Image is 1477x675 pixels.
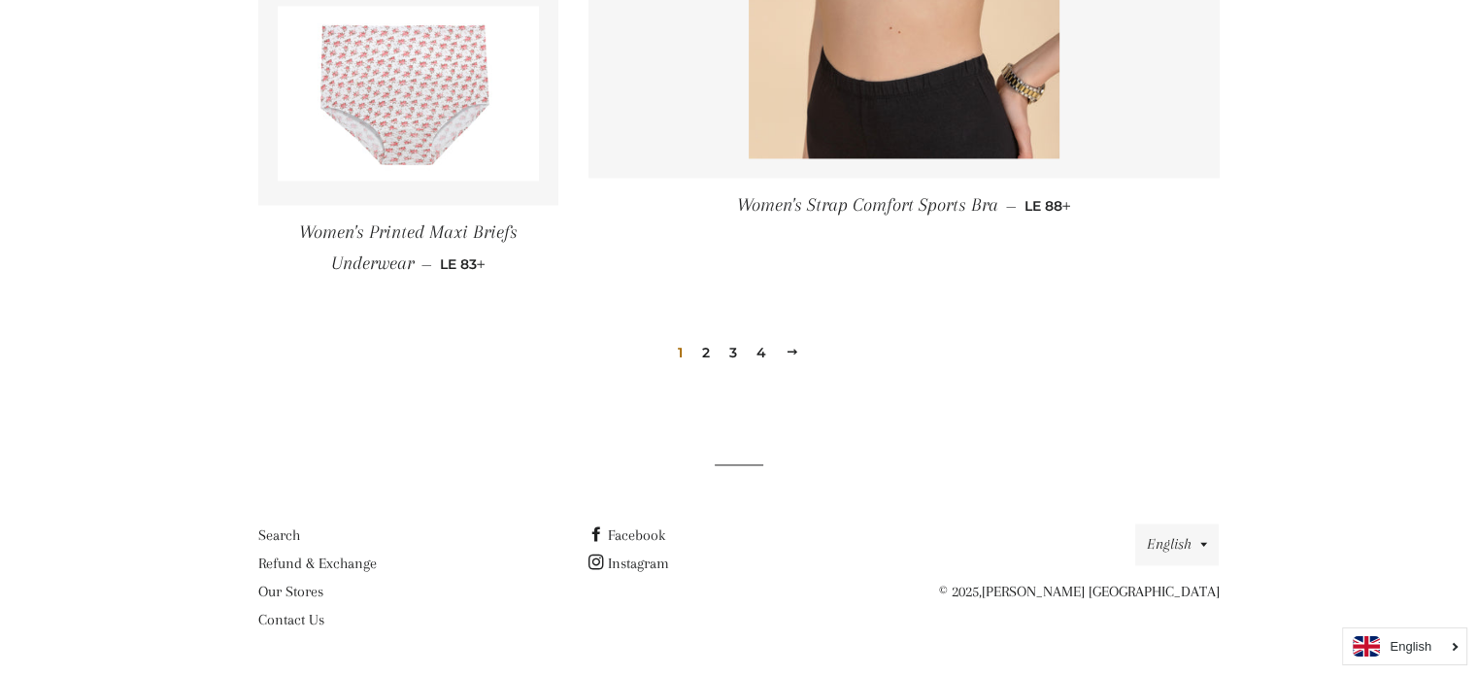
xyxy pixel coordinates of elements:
a: Facebook [587,526,664,544]
span: Women's Strap Comfort Sports Bra [737,194,998,216]
a: Our Stores [258,583,323,600]
a: [PERSON_NAME] [GEOGRAPHIC_DATA] [981,583,1219,600]
span: Women's Printed Maxi Briefs Underwear [299,221,518,273]
a: Women's Strap Comfort Sports Bra — LE 88 [588,178,1220,233]
span: LE 83 [440,255,486,273]
a: Refund & Exchange [258,555,377,572]
a: 3 [722,338,745,367]
span: — [1006,197,1017,215]
a: Contact Us [258,611,324,628]
p: © 2025, [918,580,1219,604]
span: LE 88 [1024,197,1071,215]
a: Instagram [587,555,668,572]
button: English [1135,523,1219,565]
i: English [1390,640,1431,653]
a: 4 [749,338,774,367]
span: 1 [670,338,690,367]
a: English [1353,636,1457,657]
a: 2 [694,338,718,367]
span: — [421,255,432,273]
a: Women's Printed Maxi Briefs Underwear — LE 83 [258,205,559,291]
a: Search [258,526,300,544]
